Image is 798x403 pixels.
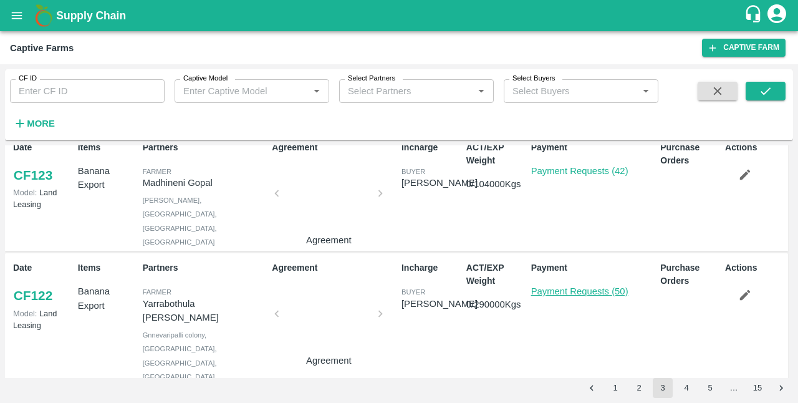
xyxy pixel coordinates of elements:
[725,141,785,154] p: Actions
[272,261,397,274] p: Agreement
[13,284,53,307] a: CF122
[78,284,138,313] p: Banana Export
[653,378,673,398] button: page 3
[13,309,37,318] span: Model:
[282,233,375,247] p: Agreement
[27,119,55,129] strong: More
[78,164,138,192] p: Banana Export
[178,83,305,99] input: Enter Captive Model
[10,79,165,103] input: Enter CF ID
[660,141,720,167] p: Purchase Orders
[143,331,217,381] span: Gnnevaripalli colony, [GEOGRAPHIC_DATA], [GEOGRAPHIC_DATA], [GEOGRAPHIC_DATA]
[56,7,744,24] a: Supply Chain
[13,188,37,197] span: Model:
[660,261,720,288] p: Purchase Orders
[143,261,267,274] p: Partners
[744,4,766,27] div: customer-support
[401,297,478,311] div: [PERSON_NAME]
[401,288,425,296] span: buyer
[13,164,53,187] a: CF123
[605,378,625,398] button: Go to page 1
[13,308,73,331] p: Land Leasing
[401,176,478,190] div: [PERSON_NAME]
[13,187,73,210] p: Land Leasing
[282,354,375,367] p: Agreement
[466,141,526,167] p: ACT/EXP Weight
[343,83,453,99] input: Select Partners
[143,141,267,154] p: Partners
[676,378,696,398] button: Go to page 4
[466,177,526,191] p: 0 / 104000 Kgs
[56,9,126,22] b: Supply Chain
[629,378,649,398] button: Go to page 2
[272,141,397,154] p: Agreement
[78,141,138,154] p: Items
[748,378,767,398] button: Go to page 15
[143,197,217,246] span: [PERSON_NAME], [GEOGRAPHIC_DATA], [GEOGRAPHIC_DATA], [GEOGRAPHIC_DATA]
[348,74,395,84] label: Select Partners
[466,298,526,311] p: 0 / 290000 Kgs
[401,168,425,175] span: buyer
[700,378,720,398] button: Go to page 5
[771,378,791,398] button: Go to next page
[531,141,656,154] p: Payment
[724,382,744,394] div: …
[401,261,461,274] p: Incharge
[512,74,555,84] label: Select Buyers
[531,166,628,176] a: Payment Requests (42)
[766,2,788,29] div: account of current user
[143,168,171,175] span: Farmer
[531,261,656,274] p: Payment
[466,261,526,288] p: ACT/EXP Weight
[13,261,73,274] p: Date
[10,113,58,134] button: More
[582,378,602,398] button: Go to previous page
[2,1,31,30] button: open drawer
[531,286,628,296] a: Payment Requests (50)
[143,297,267,325] p: Yarrabothula [PERSON_NAME]
[725,261,785,274] p: Actions
[638,83,654,99] button: Open
[143,288,171,296] span: Farmer
[309,83,325,99] button: Open
[78,261,138,274] p: Items
[702,39,786,57] a: Captive Farm
[143,176,267,190] p: Madhineni Gopal
[13,141,73,154] p: Date
[507,83,618,99] input: Select Buyers
[473,83,489,99] button: Open
[401,141,461,154] p: Incharge
[31,3,56,28] img: logo
[183,74,228,84] label: Captive Model
[580,378,793,398] nav: pagination navigation
[10,40,74,56] div: Captive Farms
[19,74,37,84] label: CF ID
